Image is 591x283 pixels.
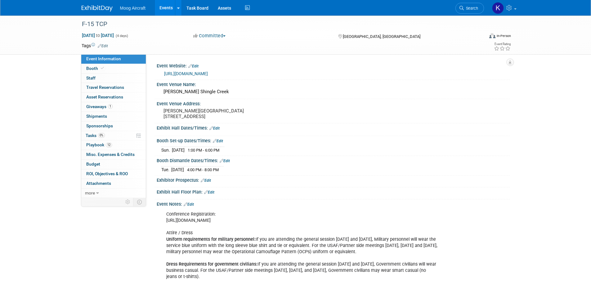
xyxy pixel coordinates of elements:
[86,66,105,71] span: Booth
[166,262,257,267] b: Dress Requirements for government civilians:
[204,190,214,194] a: Edit
[157,199,510,208] div: Event Notes:
[86,94,123,99] span: Asset Reservations
[81,54,146,64] a: Event Information
[85,190,95,195] span: more
[201,178,211,183] a: Edit
[494,43,511,46] div: Event Rating
[81,150,146,159] a: Misc. Expenses & Credits
[86,181,111,186] span: Attachments
[184,202,194,207] a: Edit
[220,159,230,163] a: Edit
[115,34,128,38] span: (4 days)
[164,71,208,76] a: [URL][DOMAIN_NAME]
[86,123,113,128] span: Sponsorships
[81,189,146,198] a: more
[86,162,100,167] span: Budget
[86,142,112,147] span: Playbook
[157,136,510,144] div: Booth Set-up Dates/Times:
[161,87,505,97] div: [PERSON_NAME] Shingle Creek
[489,33,495,38] img: Format-Inperson.png
[455,3,484,14] a: Search
[157,176,510,184] div: Exhibitor Prospectus:
[213,139,223,143] a: Edit
[101,66,104,70] i: Booth reservation complete
[81,83,146,92] a: Travel Reservations
[343,34,420,39] span: [GEOGRAPHIC_DATA], [GEOGRAPHIC_DATA]
[81,169,146,179] a: ROI, Objectives & ROO
[496,34,511,38] div: In-Person
[133,198,146,206] td: Toggle Event Tabs
[86,104,113,109] span: Giveaways
[188,148,219,153] span: 1:00 PM - 6:00 PM
[81,93,146,102] a: Asset Reservations
[447,32,511,42] div: Event Format
[108,104,113,109] span: 1
[157,156,510,164] div: Booth Dismantle Dates/Times:
[95,33,101,38] span: to
[157,123,510,131] div: Exhibit Hall Dates/Times:
[209,126,220,130] a: Edit
[157,99,510,107] div: Event Venue Address:
[98,133,105,138] span: 0%
[123,198,133,206] td: Personalize Event Tab Strip
[157,61,510,69] div: Event Website:
[86,85,124,90] span: Travel Reservations
[82,33,114,38] span: [DATE] [DATE]
[80,19,475,30] div: F-15 TCP
[82,43,108,49] td: Tags
[86,75,96,80] span: Staff
[86,133,105,138] span: Tasks
[187,167,219,172] span: 4:00 PM - 8:00 PM
[98,44,108,48] a: Edit
[86,114,107,119] span: Shipments
[81,140,146,150] a: Playbook12
[172,147,185,153] td: [DATE]
[166,237,256,242] b: Uniform requirements for military personnel:
[161,147,172,153] td: Sun.
[81,131,146,140] a: Tasks0%
[171,167,184,173] td: [DATE]
[161,167,171,173] td: Tue.
[120,6,146,11] span: Moog Aircraft
[82,5,113,11] img: ExhibitDay
[81,74,146,83] a: Staff
[81,102,146,112] a: Giveaways1
[157,187,510,195] div: Exhibit Hall Floor Plan:
[81,112,146,121] a: Shipments
[163,108,297,119] pre: [PERSON_NAME][GEOGRAPHIC_DATA] [STREET_ADDRESS]
[81,179,146,188] a: Attachments
[188,64,199,68] a: Edit
[86,152,135,157] span: Misc. Expenses & Credits
[81,121,146,131] a: Sponsorships
[464,6,478,11] span: Search
[81,64,146,73] a: Booth
[191,33,228,39] button: Committed
[81,160,146,169] a: Budget
[86,56,121,61] span: Event Information
[106,143,112,147] span: 12
[157,80,510,88] div: Event Venue Name:
[492,2,504,14] img: Kelsey Blackley
[86,171,128,176] span: ROI, Objectives & ROO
